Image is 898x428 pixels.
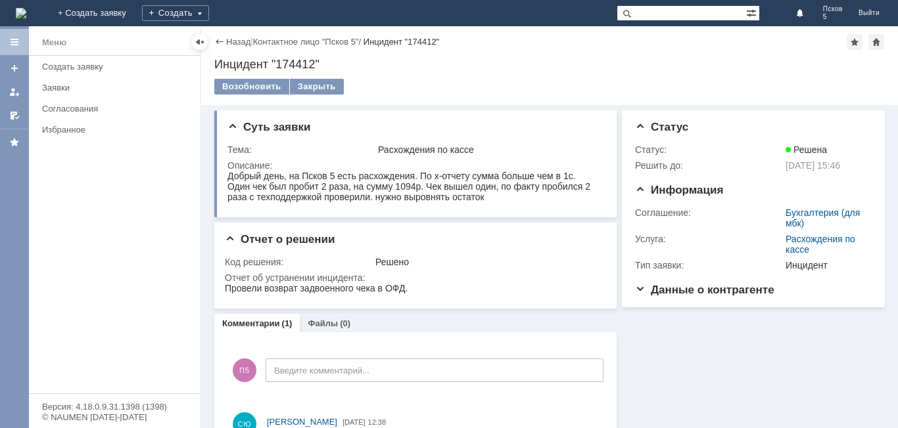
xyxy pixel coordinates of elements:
a: Мои заявки [4,81,25,102]
span: П5 [233,358,256,382]
div: Решено [375,257,600,267]
div: Тип заявки: [635,260,783,270]
div: Меню [42,35,66,51]
div: Сделать домашней страницей [868,34,884,50]
span: Статус [635,121,688,133]
div: Заявки [42,83,192,93]
span: Данные о контрагенте [635,284,774,296]
div: Согласования [42,104,192,114]
a: Перейти на домашнюю страницу [16,8,26,18]
div: (1) [282,318,293,328]
div: (0) [340,318,350,328]
img: logo [16,8,26,18]
span: [DATE] 15:46 [786,160,840,171]
span: Информация [635,184,723,196]
div: Избранное [42,125,177,135]
a: Расхождения по кассе [786,234,855,255]
div: Расхождения по кассе [378,144,600,155]
div: Скрыть меню [192,34,208,50]
span: [DATE] [343,418,366,426]
div: Инцидент [786,260,866,270]
div: Статус: [635,144,783,155]
span: Псков [823,5,843,13]
div: Код решения: [225,257,373,267]
div: Тема: [227,144,375,155]
a: Создать заявку [37,56,197,77]
div: | [250,36,252,46]
div: Инцидент "174412" [214,58,885,71]
a: Заявки [37,77,197,98]
div: Добавить в избранное [847,34,863,50]
a: Бухгалтерия (для мбк) [786,207,860,228]
div: Описание: [227,160,602,171]
a: Согласования [37,98,197,119]
div: Создать заявку [42,62,192,72]
div: Услуга: [635,234,783,244]
span: Решена [786,144,827,155]
span: Расширенный поиск [746,6,759,18]
div: / [253,37,364,47]
a: Назад [226,37,250,47]
span: Суть заявки [227,121,310,133]
div: Соглашение: [635,207,783,218]
div: Создать [142,5,209,21]
a: Мои согласования [4,105,25,126]
div: © NAUMEN [DATE]-[DATE] [42,413,187,421]
div: Инцидент "174412" [364,37,439,47]
span: 12:38 [368,418,387,426]
div: Версия: 4.18.0.9.31.1398 (1398) [42,402,187,411]
a: Комментарии [222,318,280,328]
span: [PERSON_NAME] [267,417,337,427]
a: Контактное лицо "Псков 5" [253,37,359,47]
a: Создать заявку [4,58,25,79]
span: 5 [823,13,843,21]
a: Файлы [308,318,338,328]
span: Отчет о решении [225,233,335,246]
div: Отчет об устранении инцидента: [225,272,602,283]
div: Решить до: [635,160,783,171]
